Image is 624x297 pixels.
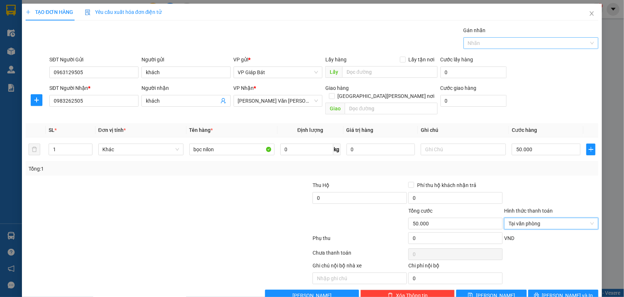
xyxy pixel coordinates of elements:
[189,144,275,155] input: VD: Bàn, Ghế
[31,41,58,52] span: 15F-01263 (0915289432)
[4,23,20,50] img: logo
[335,92,438,100] span: [GEOGRAPHIC_DATA][PERSON_NAME] nơi
[141,84,231,92] div: Người nhận
[220,98,226,104] span: user-add
[325,57,347,62] span: Lấy hàng
[440,95,507,107] input: Cước giao hàng
[238,67,318,78] span: VP Giáp Bát
[586,144,595,155] button: plus
[141,56,231,64] div: Người gửi
[26,53,63,69] strong: PHIẾU GỬI HÀNG
[325,103,345,114] span: Giao
[85,9,91,15] img: icon
[582,4,602,24] button: Close
[440,85,477,91] label: Cước giao hàng
[440,57,473,62] label: Cước lấy hàng
[49,56,139,64] div: SĐT Người Gửi
[234,85,254,91] span: VP Nhận
[298,127,324,133] span: Định lượng
[512,127,537,133] span: Cước hàng
[26,9,31,15] span: plus
[313,273,407,284] input: Nhập ghi chú
[26,4,63,14] span: Kết Đoàn
[98,127,126,133] span: Đơn vị tính
[421,144,506,155] input: Ghi Chú
[49,127,54,133] span: SL
[408,262,503,273] div: Chi phí nội bộ
[189,127,213,133] span: Tên hàng
[345,103,438,114] input: Dọc đường
[49,84,139,92] div: SĐT Người Nhận
[31,97,42,103] span: plus
[234,56,323,64] div: VP gửi
[312,249,408,262] div: Chưa thanh toán
[408,208,432,214] span: Tổng cước
[587,146,595,152] span: plus
[406,56,438,64] span: Lấy tận nơi
[35,34,54,39] span: 19003239
[103,144,179,155] span: Khác
[29,144,40,155] button: delete
[414,181,479,189] span: Phí thu hộ khách nhận trả
[31,94,42,106] button: plus
[333,144,341,155] span: kg
[312,234,408,247] div: Phụ thu
[325,85,349,91] span: Giao hàng
[464,27,486,33] label: Gán nhãn
[69,37,106,44] span: GB08250120
[504,235,514,241] span: VND
[347,144,415,155] input: 0
[29,165,241,173] div: Tổng: 1
[440,66,507,78] input: Cước lấy hàng
[313,262,407,273] div: Ghi chú nội bộ nhà xe
[504,208,553,214] label: Hình thức thanh toán
[508,218,594,229] span: Tại văn phòng
[342,66,438,78] input: Dọc đường
[313,182,329,188] span: Thu Hộ
[325,66,342,78] span: Lấy
[85,9,162,15] span: Yêu cầu xuất hóa đơn điện tử
[238,95,318,106] span: VP Nguyễn Văn Linh
[25,15,64,32] span: Số 939 Giải Phóng (Đối diện Ga Giáp Bát)
[347,127,374,133] span: Giá trị hàng
[26,9,73,15] span: TẠO ĐƠN HÀNG
[418,123,509,137] th: Ghi chú
[589,11,595,16] span: close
